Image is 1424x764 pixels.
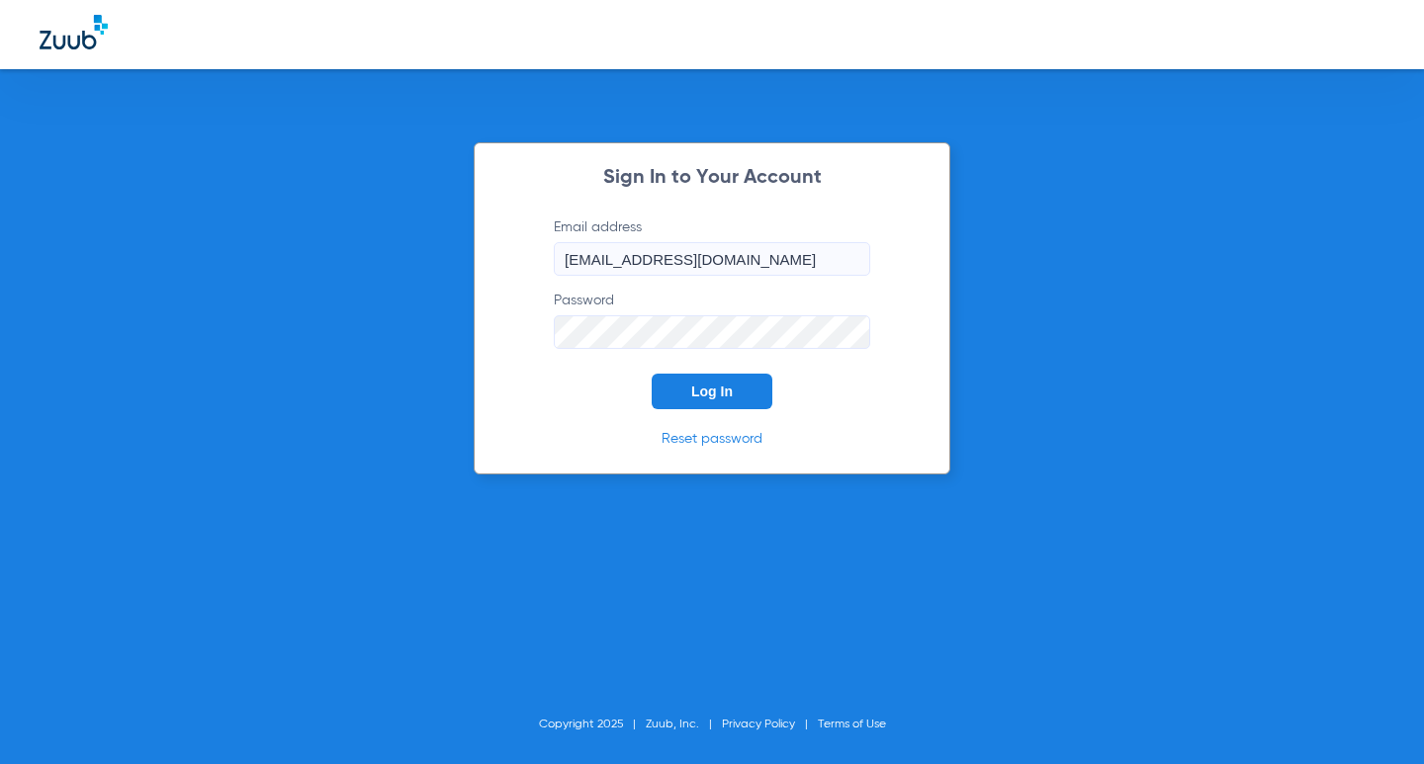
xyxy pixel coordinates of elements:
[554,242,870,276] input: Email address
[662,432,762,446] a: Reset password
[554,217,870,276] label: Email address
[40,15,108,49] img: Zuub Logo
[818,719,886,730] a: Terms of Use
[722,719,795,730] a: Privacy Policy
[646,715,722,734] li: Zuub, Inc.
[652,374,772,409] button: Log In
[554,315,870,349] input: Password
[691,383,733,399] span: Log In
[1325,669,1424,764] iframe: Chat Widget
[554,291,870,349] label: Password
[524,168,900,188] h2: Sign In to Your Account
[539,715,646,734] li: Copyright 2025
